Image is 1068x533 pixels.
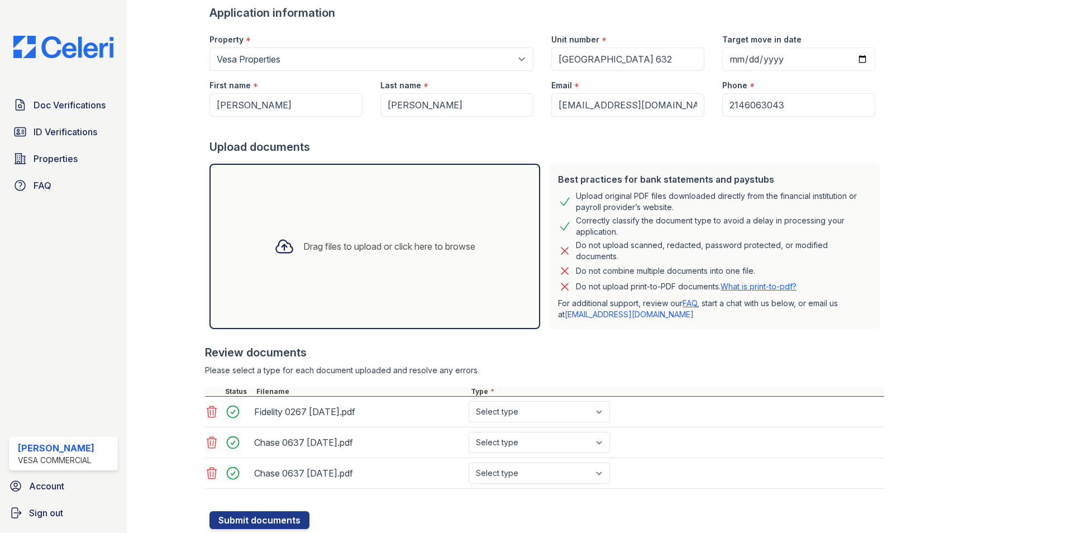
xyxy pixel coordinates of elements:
label: First name [209,80,251,91]
a: FAQ [9,174,118,197]
div: Chase 0637 [DATE].pdf [254,464,464,482]
span: Account [29,479,64,493]
a: Sign out [4,502,122,524]
div: Status [223,387,254,396]
div: Upload original PDF files downloaded directly from the financial institution or payroll provider’... [576,191,871,213]
div: Correctly classify the document type to avoid a delay in processing your application. [576,215,871,237]
p: For additional support, review our , start a chat with us below, or email us at [558,298,871,320]
div: Application information [209,5,884,21]
a: FAQ [683,298,697,308]
div: Please select a type for each document uploaded and resolve any errors. [205,365,884,376]
a: Properties [9,147,118,170]
a: [EMAIL_ADDRESS][DOMAIN_NAME] [565,310,694,319]
div: Type [469,387,884,396]
label: Unit number [551,34,599,45]
img: CE_Logo_Blue-a8612792a0a2168367f1c8372b55b34899dd931a85d93a1a3d3e32e68fde9ad4.png [4,36,122,58]
div: Do not upload scanned, redacted, password protected, or modified documents. [576,240,871,262]
div: Vesa Commercial [18,455,94,466]
label: Email [551,80,572,91]
button: Submit documents [209,511,309,529]
a: Doc Verifications [9,94,118,116]
div: Chase 0637 [DATE].pdf [254,434,464,451]
div: Do not combine multiple documents into one file. [576,264,755,278]
span: Sign out [29,506,63,520]
p: Do not upload print-to-PDF documents. [576,281,797,292]
label: Phone [722,80,747,91]
a: ID Verifications [9,121,118,143]
div: [PERSON_NAME] [18,441,94,455]
div: Fidelity 0267 [DATE].pdf [254,403,464,421]
label: Target move in date [722,34,802,45]
div: Best practices for bank statements and paystubs [558,173,871,186]
span: FAQ [34,179,51,192]
a: Account [4,475,122,497]
a: What is print-to-pdf? [721,282,797,291]
div: Filename [254,387,469,396]
span: Properties [34,152,78,165]
div: Drag files to upload or click here to browse [303,240,475,253]
span: Doc Verifications [34,98,106,112]
div: Upload documents [209,139,884,155]
label: Property [209,34,244,45]
div: Review documents [205,345,884,360]
span: ID Verifications [34,125,97,139]
label: Last name [380,80,421,91]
